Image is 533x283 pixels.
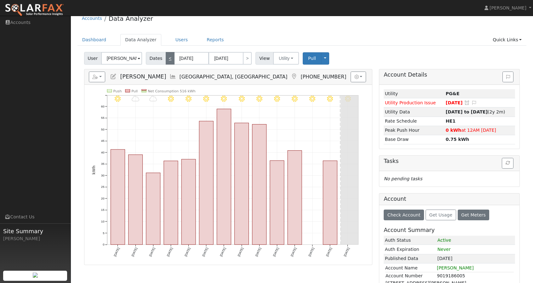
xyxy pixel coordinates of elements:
span: Pull [308,56,316,61]
a: Users [171,34,193,46]
text: 30 [101,174,105,177]
h5: Account Summary [384,227,515,234]
text: 45 [101,139,105,142]
h5: Account Details [384,72,515,78]
rect: onclick="" [252,124,266,245]
text: 0 [103,243,104,246]
text: [DATE] [325,247,333,257]
rect: onclick="" [111,149,125,245]
text: [DATE] [166,247,173,257]
rect: onclick="" [128,155,142,245]
i: 8/24 - MostlyClear [274,96,280,102]
span: [GEOGRAPHIC_DATA], [GEOGRAPHIC_DATA] [180,74,288,80]
button: Check Account [384,210,424,220]
i: 8/21 - MostlyClear [221,96,227,102]
span: View [255,52,273,65]
span: [DATE] [446,100,463,105]
button: Get Usage [426,210,456,220]
text: 20 [101,197,105,200]
span: [PHONE_NUMBER] [301,74,346,80]
i: No pending tasks [384,176,422,181]
i: 8/25 - Clear [292,96,298,102]
a: Edit User (33433) [110,73,117,80]
button: Pull [303,52,321,65]
text: kWh [91,165,96,175]
a: Accounts [82,16,102,21]
td: [PERSON_NAME] [437,264,514,272]
td: Utility [384,89,444,98]
text: [DATE] [343,247,350,257]
a: Multi-Series Graph [169,73,176,80]
a: Data Analyzer [109,15,153,22]
i: 8/19 - Clear [186,96,192,102]
h5: Tasks [384,158,515,165]
input: Select a User [101,52,142,65]
span: Site Summary [3,227,67,235]
td: Auth Status [384,236,436,245]
text: [DATE] [272,247,279,257]
i: 8/15 - Clear [115,96,121,102]
rect: onclick="" [217,109,231,245]
text: Pull [131,89,138,93]
button: Utility [273,52,299,65]
i: Edit Issue [471,101,477,105]
i: 8/27 - MostlyClear [327,96,333,102]
text: 35 [101,162,105,166]
i: 8/16 - MostlyCloudy [132,96,139,102]
td: Base Draw [384,135,444,144]
button: Refresh [502,158,513,169]
span: User [84,52,101,65]
a: Snooze this issue [464,100,470,105]
rect: onclick="" [270,161,284,245]
td: 9019186005 [437,272,514,280]
text: [DATE] [255,247,262,257]
text: 60 [101,105,105,108]
td: Never [436,245,515,254]
span: Dates [146,52,166,65]
rect: onclick="" [323,161,337,245]
td: Account Number [385,272,437,280]
strong: ID: 17071579, authorized: 07/16/25 [446,91,460,96]
td: Rate Schedule [384,117,444,126]
td: Peak Push Hour [384,126,444,135]
td: at 12AM [DATE] [444,126,515,135]
text: 50 [101,128,105,131]
text: [DATE] [219,247,226,257]
span: [DATE] [438,256,453,261]
i: 8/18 - Clear [168,96,174,102]
a: Quick Links [488,34,526,46]
i: 8/26 - Clear [309,96,315,102]
td: Auth Expiration [384,245,436,254]
i: 8/17 - MostlyCloudy [149,96,157,102]
button: Get Meters [458,210,490,220]
span: [PERSON_NAME] [490,5,526,10]
text: [DATE] [184,247,191,257]
strong: [DATE] to [DATE] [446,109,488,114]
text: [DATE] [237,247,244,257]
text: Push [113,89,122,93]
strong: K [446,118,456,124]
i: 8/23 - MostlyClear [256,96,262,102]
text: 40 [101,151,105,154]
a: Data Analyzer [120,34,161,46]
rect: onclick="" [181,159,196,245]
a: < [166,52,175,65]
text: [DATE] [113,247,120,257]
span: Get Meters [461,212,486,217]
rect: onclick="" [164,161,178,245]
strong: 0 kWh [446,128,461,133]
img: retrieve [33,273,38,278]
span: Get Usage [429,212,452,217]
td: 1 [436,236,515,245]
i: 8/22 - MostlyClear [238,96,244,102]
text: Net Consumption 516 kWh [148,89,195,93]
rect: onclick="" [288,151,302,245]
text: 10 [101,220,105,223]
rect: onclick="" [199,121,213,245]
img: SolarFax [5,3,64,17]
text: [DATE] [290,247,297,257]
rect: onclick="" [234,123,249,245]
div: [PERSON_NAME] [3,235,67,242]
h5: Account [384,196,406,202]
span: [PERSON_NAME] [120,73,166,80]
